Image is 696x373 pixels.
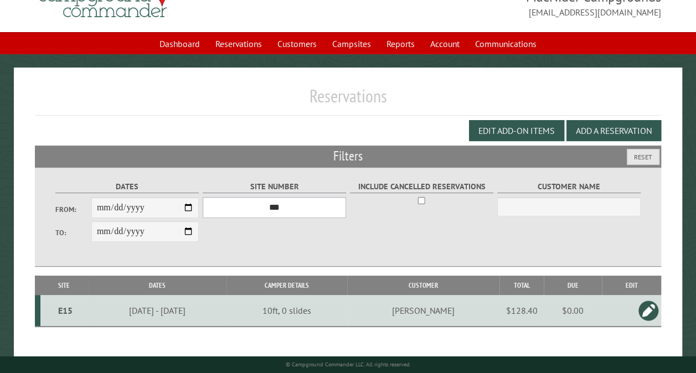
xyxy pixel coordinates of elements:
th: Due [544,276,602,295]
button: Edit Add-on Items [469,120,564,141]
th: Edit [602,276,661,295]
a: Dashboard [153,33,207,54]
label: To: [55,227,91,238]
td: $0.00 [544,295,602,327]
a: Account [424,33,466,54]
button: Add a Reservation [566,120,661,141]
label: Site Number [203,180,346,193]
a: Campsites [326,33,378,54]
a: Customers [271,33,323,54]
th: Total [499,276,544,295]
a: Reservations [209,33,269,54]
button: Reset [627,149,659,165]
label: Customer Name [497,180,641,193]
th: Site [40,276,88,295]
label: From: [55,204,91,215]
td: $128.40 [499,295,544,327]
div: E15 [45,305,86,316]
h2: Filters [35,146,661,167]
label: Include Cancelled Reservations [350,180,493,193]
th: Camper Details [226,276,347,295]
td: [PERSON_NAME] [347,295,500,327]
small: © Campground Commander LLC. All rights reserved. [286,361,411,368]
a: Communications [468,33,543,54]
td: 10ft, 0 slides [226,295,347,327]
h1: Reservations [35,85,661,116]
label: Dates [55,180,199,193]
th: Dates [88,276,226,295]
th: Customer [347,276,500,295]
div: [DATE] - [DATE] [90,305,225,316]
a: Reports [380,33,421,54]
